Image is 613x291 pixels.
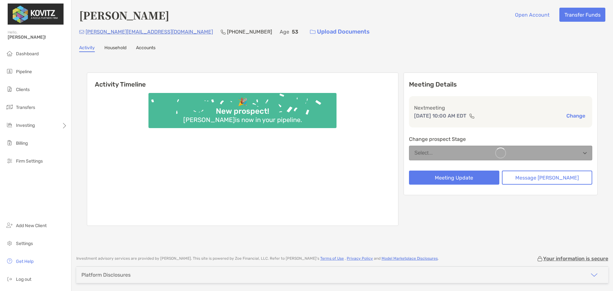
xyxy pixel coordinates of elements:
span: Clients [16,87,30,92]
img: pipeline icon [6,67,13,75]
img: dashboard icon [6,50,13,57]
button: Open Account [510,8,554,22]
img: billing icon [6,139,13,147]
p: [PERSON_NAME][EMAIL_ADDRESS][DOMAIN_NAME] [86,28,213,36]
h6: Activity Timeline [87,73,398,88]
span: Log out [16,277,31,282]
img: Zoe Logo [8,3,64,26]
span: Investing [16,123,35,128]
a: Privacy Policy [347,256,373,261]
img: investing icon [6,121,13,129]
img: get-help icon [6,257,13,265]
div: Platform Disclosures [81,272,131,278]
a: Activity [79,45,95,52]
p: [DATE] 10:00 AM EDT [414,112,466,120]
span: Pipeline [16,69,32,74]
a: Upload Documents [306,25,374,39]
span: Transfers [16,105,35,110]
p: Age [280,28,289,36]
button: Meeting Update [409,171,499,185]
p: Meeting Details [409,80,592,88]
a: Accounts [136,45,155,52]
div: 🎉 [235,97,250,107]
img: button icon [310,30,315,34]
img: transfers icon [6,103,13,111]
a: Household [104,45,126,52]
span: Settings [16,241,33,246]
a: Terms of Use [320,256,344,261]
span: Firm Settings [16,158,43,164]
img: add_new_client icon [6,221,13,229]
a: Model Marketplace Disclosures [382,256,438,261]
img: Email Icon [79,30,84,34]
img: icon arrow [590,271,598,279]
img: settings icon [6,239,13,247]
img: Phone Icon [221,29,226,34]
div: New prospect! [213,107,272,116]
p: 53 [292,28,298,36]
img: firm-settings icon [6,157,13,165]
span: Dashboard [16,51,39,57]
img: logout icon [6,275,13,283]
p: Investment advisory services are provided by [PERSON_NAME] . This site is powered by Zoe Financia... [76,256,439,261]
span: Billing [16,141,28,146]
button: Message [PERSON_NAME] [502,171,592,185]
img: clients icon [6,85,13,93]
p: Next meeting [414,104,587,112]
span: [PERSON_NAME]! [8,34,67,40]
h4: [PERSON_NAME] [79,8,169,22]
p: [PHONE_NUMBER] [227,28,272,36]
div: [PERSON_NAME] is now in your pipeline. [181,116,305,124]
button: Change [564,112,587,119]
p: Change prospect Stage [409,135,592,143]
span: Add New Client [16,223,47,228]
button: Transfer Funds [559,8,605,22]
p: Your information is secure [543,256,608,262]
span: Get Help [16,259,34,264]
img: communication type [469,113,475,119]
